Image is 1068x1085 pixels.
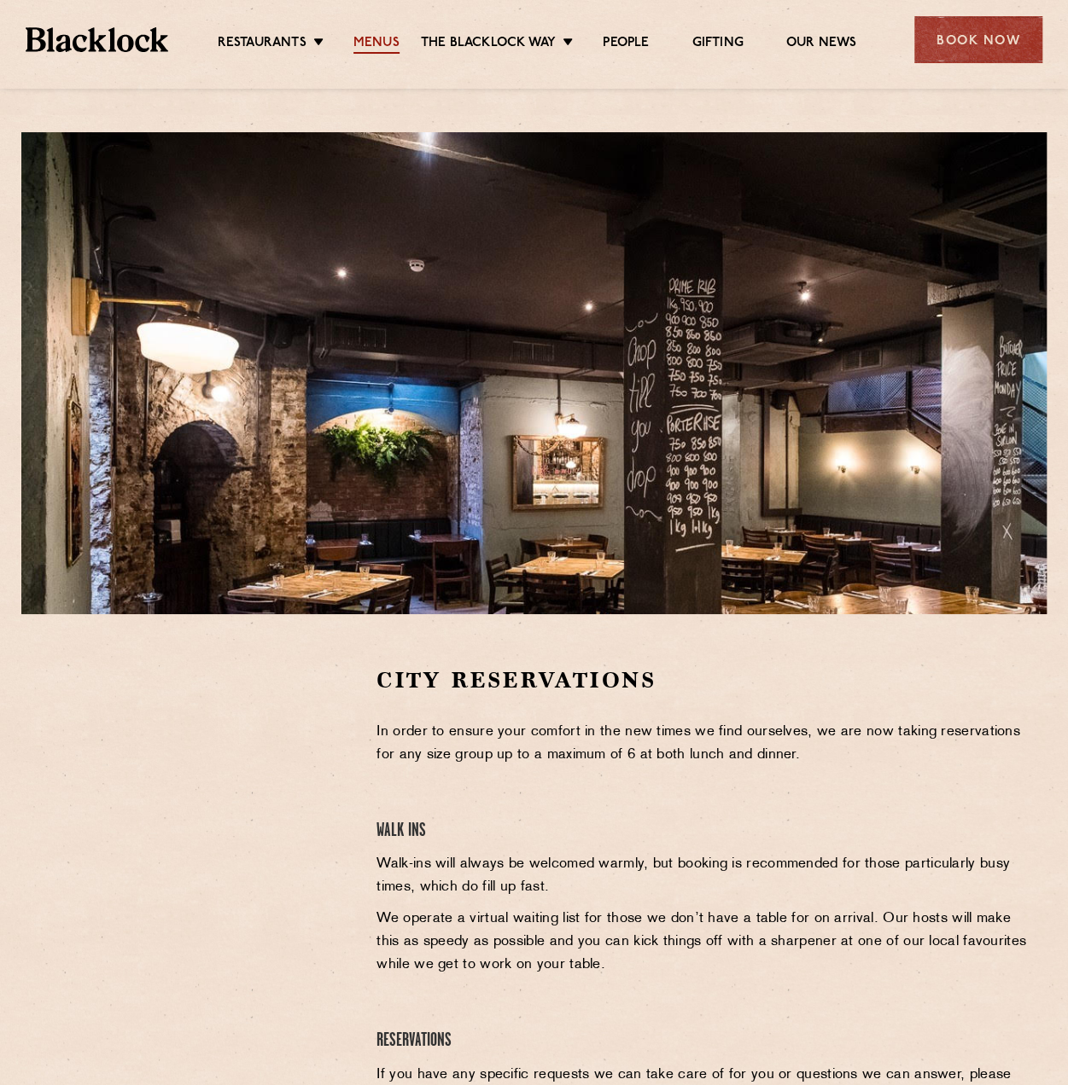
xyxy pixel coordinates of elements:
a: Restaurants [218,35,306,54]
a: Gifting [692,35,743,54]
p: In order to ensure your comfort in the new times we find ourselves, we are now taking reservation... [376,721,1031,767]
iframe: OpenTable make booking widget [98,665,289,922]
p: Walk-ins will always be welcomed warmly, but booking is recommended for those particularly busy t... [376,853,1031,899]
h2: City Reservations [376,665,1031,695]
h4: Reservations [376,1030,1031,1053]
a: Menus [353,35,400,54]
div: Book Now [914,16,1042,63]
a: The Blacklock Way [421,35,556,54]
h4: Walk Ins [376,820,1031,843]
a: Our News [786,35,857,54]
a: People [603,35,649,54]
img: BL_Textured_Logo-footer-cropped.svg [26,27,168,51]
p: We operate a virtual waiting list for those we don’t have a table for on arrival. Our hosts will ... [376,908,1031,977]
